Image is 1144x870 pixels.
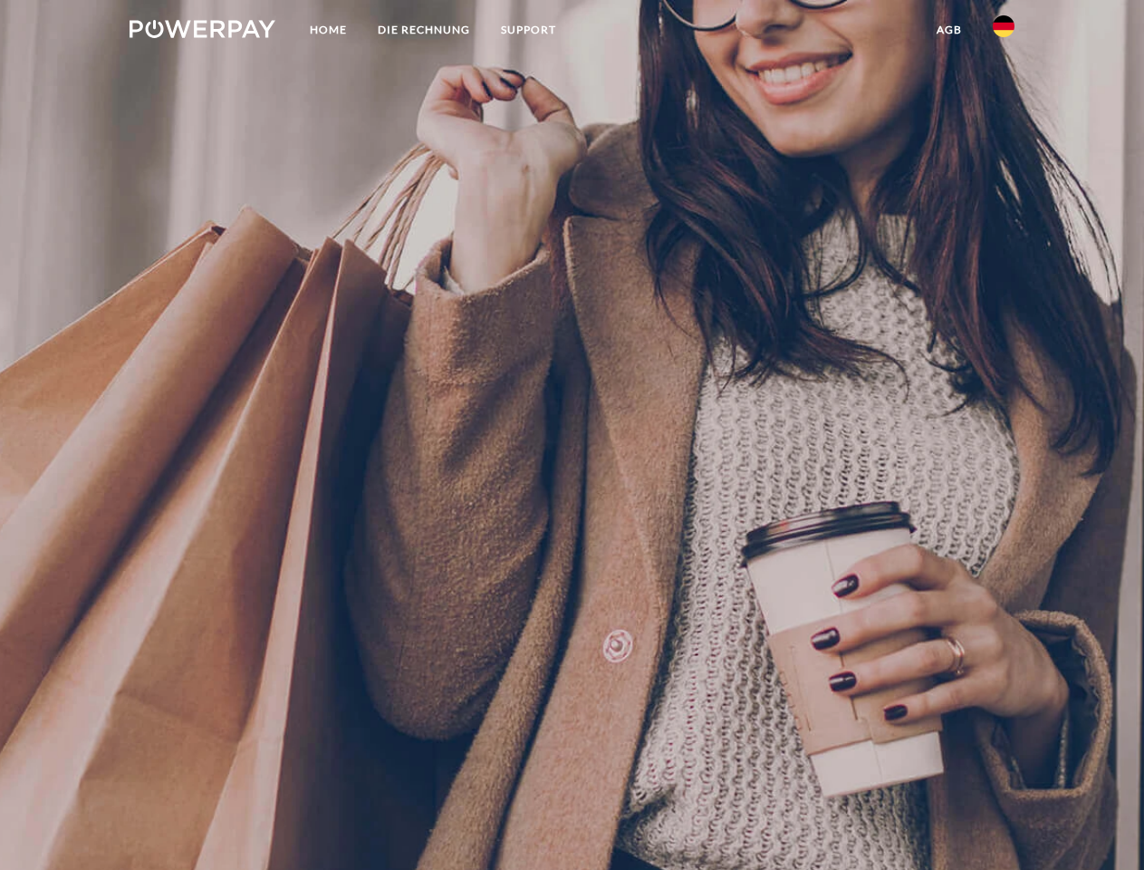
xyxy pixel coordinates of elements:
[130,20,275,38] img: logo-powerpay-white.svg
[294,14,362,46] a: Home
[921,14,977,46] a: agb
[362,14,485,46] a: DIE RECHNUNG
[485,14,572,46] a: SUPPORT
[993,15,1014,37] img: de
